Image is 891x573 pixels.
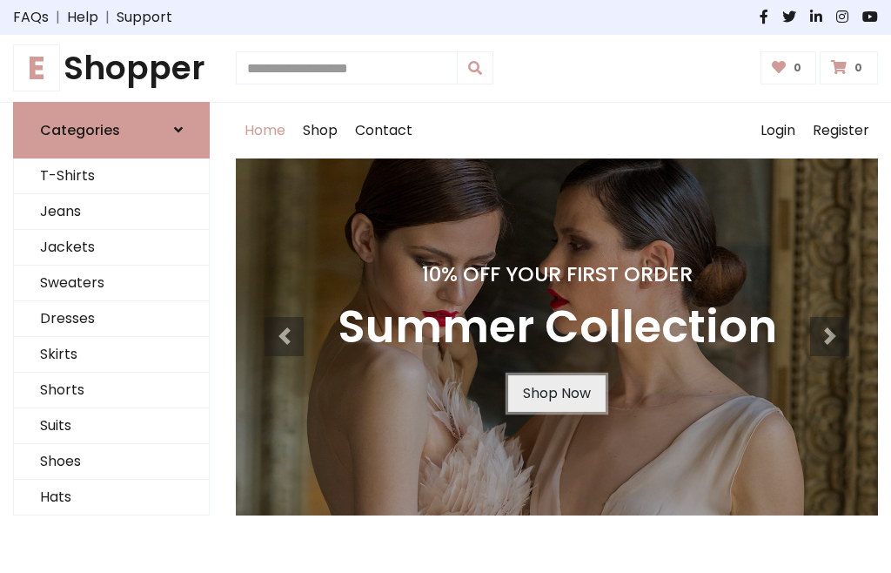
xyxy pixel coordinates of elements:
a: Dresses [14,301,209,337]
span: 0 [789,60,806,76]
a: Contact [346,103,421,158]
span: 0 [850,60,867,76]
a: 0 [760,51,817,84]
a: EShopper [13,49,210,88]
a: Jackets [14,230,209,266]
span: | [49,7,67,28]
a: T-Shirts [14,158,209,194]
a: Shoes [14,444,209,480]
a: Suits [14,408,209,444]
a: Shop [294,103,346,158]
a: Categories [13,102,210,158]
a: Shop Now [508,375,606,412]
a: 0 [820,51,878,84]
a: Hats [14,480,209,516]
h6: Categories [40,122,120,138]
a: Home [236,103,294,158]
a: FAQs [13,7,49,28]
h3: Summer Collection [338,300,777,354]
a: Support [117,7,172,28]
a: Register [804,103,878,158]
span: E [13,44,60,91]
span: | [98,7,117,28]
a: Help [67,7,98,28]
h1: Shopper [13,49,210,88]
a: Login [752,103,804,158]
a: Skirts [14,337,209,373]
h4: 10% Off Your First Order [338,262,777,286]
a: Sweaters [14,266,209,301]
a: Jeans [14,194,209,230]
a: Shorts [14,373,209,408]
